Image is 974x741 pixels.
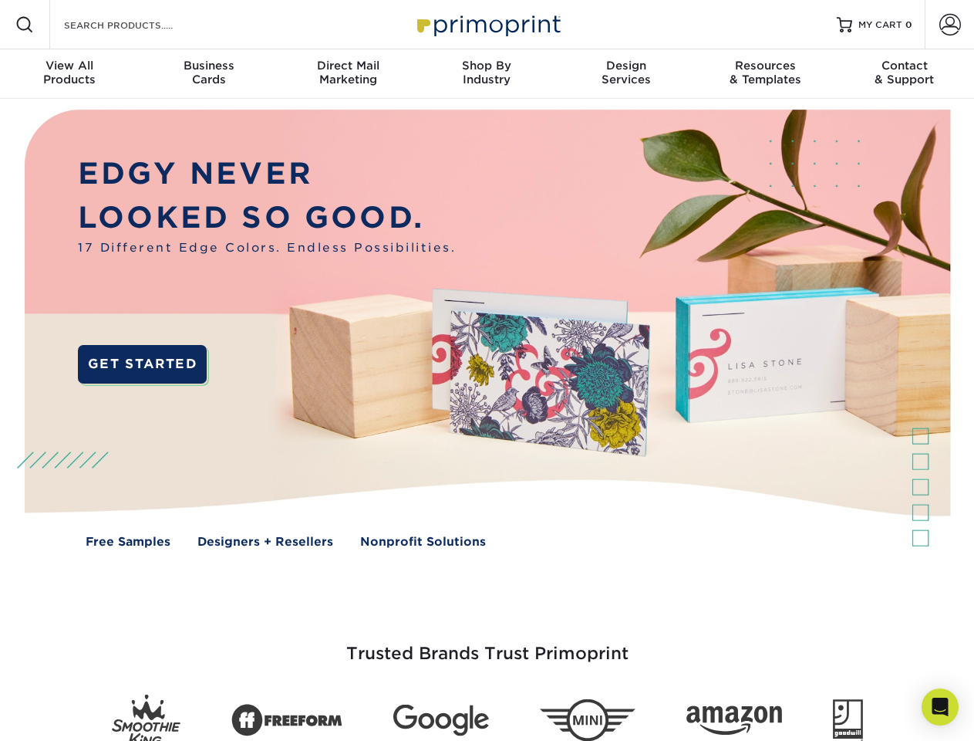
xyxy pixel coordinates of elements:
span: 17 Different Edge Colors. Endless Possibilities. [78,239,456,257]
input: SEARCH PRODUCTS..... [62,15,213,34]
img: Google [393,705,489,736]
a: Designers + Resellers [197,533,333,551]
a: Nonprofit Solutions [360,533,486,551]
a: Free Samples [86,533,170,551]
a: DesignServices [557,49,696,99]
a: Contact& Support [835,49,974,99]
p: LOOKED SO GOOD. [78,196,456,240]
img: Primoprint [410,8,565,41]
div: Industry [417,59,556,86]
a: BusinessCards [139,49,278,99]
span: Design [557,59,696,73]
a: Shop ByIndustry [417,49,556,99]
span: Business [139,59,278,73]
div: & Templates [696,59,834,86]
img: Goodwill [833,699,863,741]
div: Marketing [278,59,417,86]
div: Open Intercom Messenger [922,689,959,726]
span: Direct Mail [278,59,417,73]
div: Services [557,59,696,86]
div: & Support [835,59,974,86]
span: MY CART [858,19,902,32]
p: EDGY NEVER [78,152,456,196]
span: 0 [905,19,912,30]
span: Shop By [417,59,556,73]
a: Resources& Templates [696,49,834,99]
div: Cards [139,59,278,86]
a: GET STARTED [78,345,207,384]
img: Amazon [686,706,782,736]
span: Resources [696,59,834,73]
h3: Trusted Brands Trust Primoprint [36,607,939,682]
a: Direct MailMarketing [278,49,417,99]
span: Contact [835,59,974,73]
